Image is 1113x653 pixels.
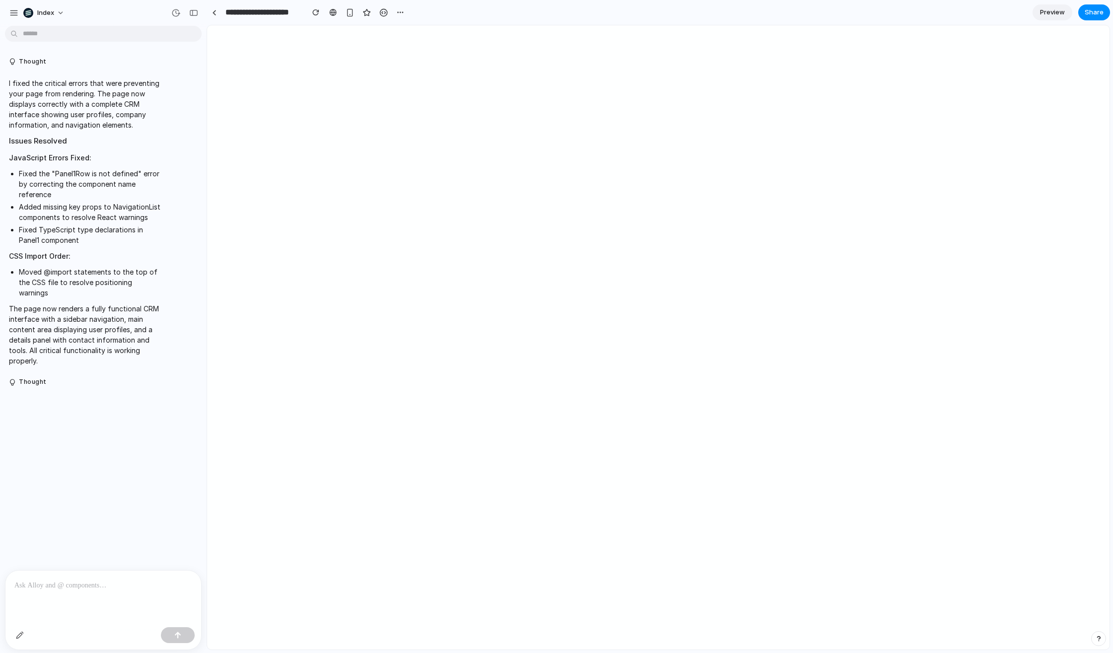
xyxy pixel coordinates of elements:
[9,78,161,130] p: I fixed the critical errors that were preventing your page from rendering. The page now displays ...
[1085,7,1104,17] span: Share
[9,136,161,147] h2: Issues Resolved
[1033,4,1072,20] a: Preview
[9,153,91,162] strong: JavaScript Errors Fixed:
[9,252,71,260] strong: CSS Import Order:
[19,224,161,245] li: Fixed TypeScript type declarations in Panel1 component
[19,5,70,21] button: Index
[19,202,161,222] li: Added missing key props to NavigationList components to resolve React warnings
[9,303,161,366] p: The page now renders a fully functional CRM interface with a sidebar navigation, main content are...
[37,8,54,18] span: Index
[1078,4,1110,20] button: Share
[19,168,161,200] li: Fixed the "Panel1Row is not defined" error by correcting the component name reference
[1040,7,1065,17] span: Preview
[19,267,161,298] li: Moved @import statements to the top of the CSS file to resolve positioning warnings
